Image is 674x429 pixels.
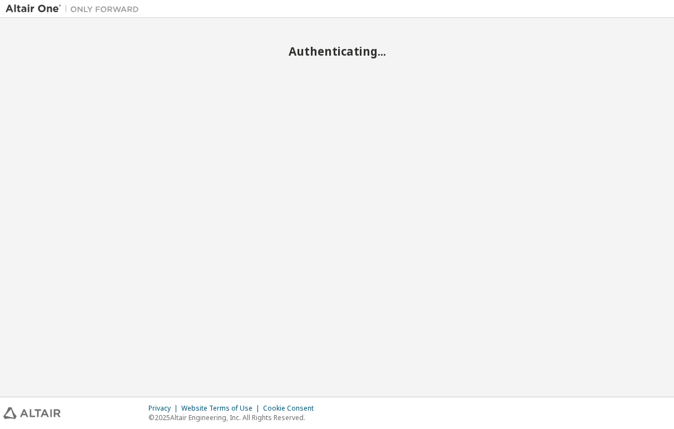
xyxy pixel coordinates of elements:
[263,404,320,413] div: Cookie Consent
[148,404,181,413] div: Privacy
[6,3,145,14] img: Altair One
[3,407,61,419] img: altair_logo.svg
[6,44,668,58] h2: Authenticating...
[148,413,320,422] p: © 2025 Altair Engineering, Inc. All Rights Reserved.
[181,404,263,413] div: Website Terms of Use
